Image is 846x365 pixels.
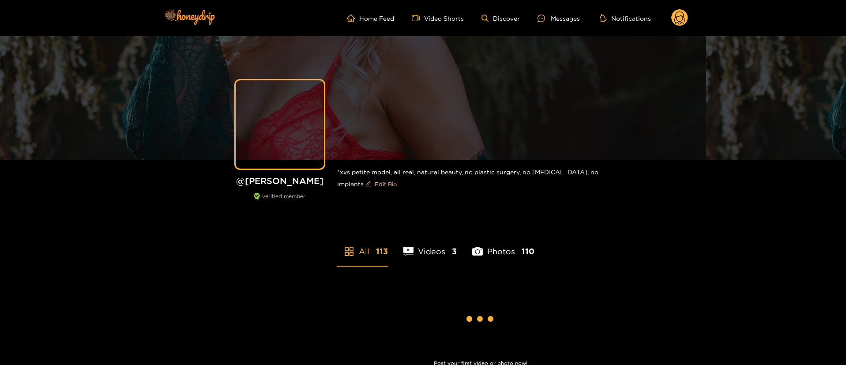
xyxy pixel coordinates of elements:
span: 3 [452,246,457,257]
div: Messages [538,13,580,23]
div: verified member [231,193,328,209]
li: Videos [403,226,457,266]
span: 110 [522,246,534,257]
span: 113 [376,246,388,257]
button: editEdit Bio [364,177,399,191]
a: Video Shorts [412,14,464,22]
button: Notifications [598,14,654,23]
span: video-camera [412,14,424,22]
h1: @ [PERSON_NAME] [231,175,328,186]
div: *xxs petite model, all real, natural beauty, no plastic surgery, no [MEDICAL_DATA], no implants [337,160,624,198]
li: Photos [472,226,534,266]
span: appstore [344,246,354,257]
span: edit [365,181,371,188]
li: All [337,226,388,266]
a: Discover [481,15,520,22]
span: Edit Bio [375,180,397,188]
span: home [347,14,359,22]
a: Home Feed [347,14,394,22]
